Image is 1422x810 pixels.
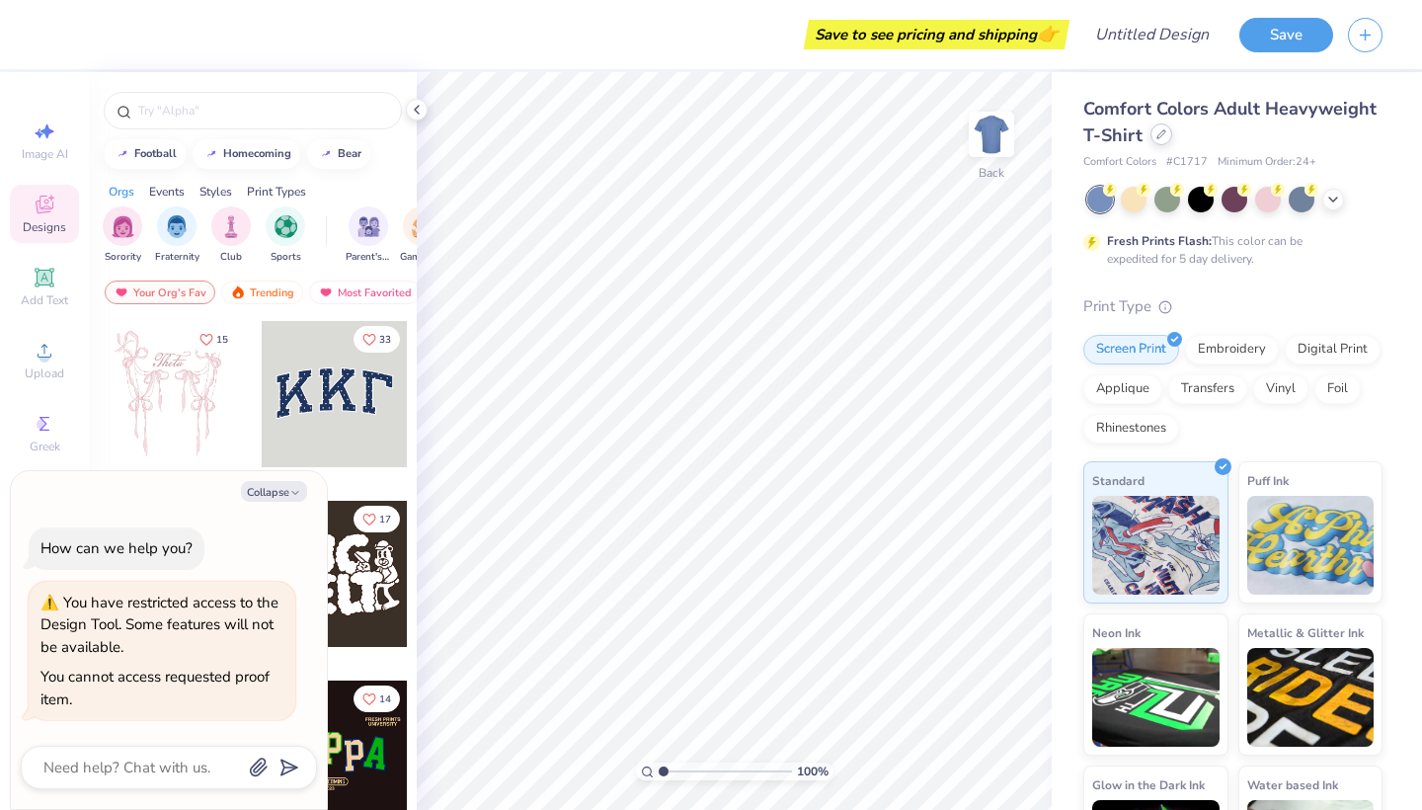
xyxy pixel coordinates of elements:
[1083,295,1382,318] div: Print Type
[136,101,389,121] input: Try "Alpha"
[166,215,188,238] img: Fraternity Image
[346,206,391,265] div: filter for Parent's Weekend
[1092,774,1205,795] span: Glow in the Dark Ink
[1247,648,1375,747] img: Metallic & Glitter Ink
[412,215,434,238] img: Game Day Image
[199,183,232,201] div: Styles
[230,285,246,299] img: trending.gif
[1247,622,1364,643] span: Metallic & Glitter Ink
[211,206,251,265] button: filter button
[1253,374,1308,404] div: Vinyl
[193,139,300,169] button: homecoming
[155,250,199,265] span: Fraternity
[23,219,66,235] span: Designs
[1218,154,1316,171] span: Minimum Order: 24 +
[1247,774,1338,795] span: Water based Ink
[379,335,391,345] span: 33
[25,365,64,381] span: Upload
[104,139,186,169] button: football
[103,206,142,265] div: filter for Sorority
[354,326,400,353] button: Like
[1092,496,1220,595] img: Standard
[1185,335,1279,364] div: Embroidery
[134,148,177,159] div: football
[114,285,129,299] img: most_fav.gif
[105,250,141,265] span: Sorority
[241,481,307,502] button: Collapse
[149,183,185,201] div: Events
[797,763,829,780] span: 100 %
[30,439,60,454] span: Greek
[1083,97,1377,147] span: Comfort Colors Adult Heavyweight T-Shirt
[1092,648,1220,747] img: Neon Ink
[155,206,199,265] div: filter for Fraternity
[1092,470,1145,491] span: Standard
[112,215,134,238] img: Sorority Image
[338,148,361,159] div: bear
[979,164,1004,182] div: Back
[400,206,445,265] div: filter for Game Day
[21,292,68,308] span: Add Text
[1107,233,1212,249] strong: Fresh Prints Flash:
[1037,22,1059,45] span: 👉
[1083,154,1156,171] span: Comfort Colors
[191,326,237,353] button: Like
[211,206,251,265] div: filter for Club
[318,285,334,299] img: most_fav.gif
[400,206,445,265] button: filter button
[809,20,1065,49] div: Save to see pricing and shipping
[220,250,242,265] span: Club
[266,206,305,265] div: filter for Sports
[40,538,193,558] div: How can we help you?
[221,281,303,304] div: Trending
[357,215,380,238] img: Parent's Weekend Image
[1285,335,1381,364] div: Digital Print
[1247,496,1375,595] img: Puff Ink
[40,593,278,657] div: You have restricted access to the Design Tool. Some features will not be available.
[1083,335,1179,364] div: Screen Print
[307,139,370,169] button: bear
[109,183,134,201] div: Orgs
[1107,232,1350,268] div: This color can be expedited for 5 day delivery.
[1247,470,1289,491] span: Puff Ink
[223,148,291,159] div: homecoming
[379,694,391,704] span: 14
[354,506,400,532] button: Like
[379,515,391,525] span: 17
[216,335,228,345] span: 15
[1079,15,1224,54] input: Untitled Design
[220,215,242,238] img: Club Image
[354,686,400,712] button: Like
[1168,374,1247,404] div: Transfers
[40,667,270,709] div: You cannot access requested proof item.
[105,281,215,304] div: Your Org's Fav
[1314,374,1361,404] div: Foil
[1166,154,1208,171] span: # C1717
[318,148,334,160] img: trend_line.gif
[271,250,301,265] span: Sports
[1083,414,1179,444] div: Rhinestones
[103,206,142,265] button: filter button
[1083,374,1162,404] div: Applique
[346,250,391,265] span: Parent's Weekend
[275,215,297,238] img: Sports Image
[1092,622,1141,643] span: Neon Ink
[155,206,199,265] button: filter button
[266,206,305,265] button: filter button
[22,146,68,162] span: Image AI
[203,148,219,160] img: trend_line.gif
[1239,18,1333,52] button: Save
[400,250,445,265] span: Game Day
[247,183,306,201] div: Print Types
[309,281,421,304] div: Most Favorited
[346,206,391,265] button: filter button
[115,148,130,160] img: trend_line.gif
[972,115,1011,154] img: Back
